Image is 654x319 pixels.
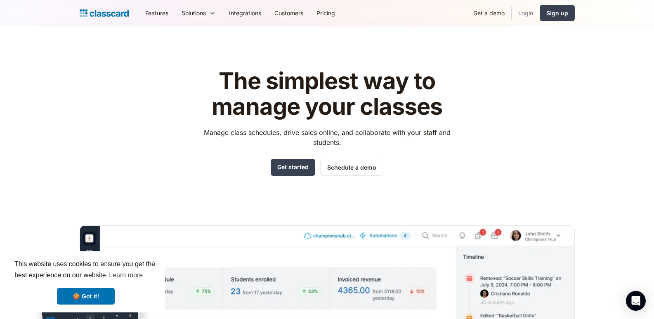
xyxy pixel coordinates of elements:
[182,9,206,17] div: Solutions
[467,4,511,22] a: Get a demo
[196,128,458,147] p: Manage class schedules, drive sales online, and collaborate with your staff and students.
[268,4,310,22] a: Customers
[7,251,165,312] div: cookieconsent
[196,69,458,119] h1: The simplest way to manage your classes
[14,259,157,281] span: This website uses cookies to ensure you get the best experience on our website.
[139,4,175,22] a: Features
[222,4,268,22] a: Integrations
[512,4,540,22] a: Login
[175,4,222,22] div: Solutions
[57,288,115,305] a: dismiss cookie message
[80,7,129,19] a: home
[320,159,383,176] a: Schedule a demo
[540,5,575,21] a: Sign up
[271,159,315,176] a: Get started
[546,9,568,17] div: Sign up
[626,291,646,311] div: Open Intercom Messenger
[310,4,342,22] a: Pricing
[108,269,144,281] a: learn more about cookies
